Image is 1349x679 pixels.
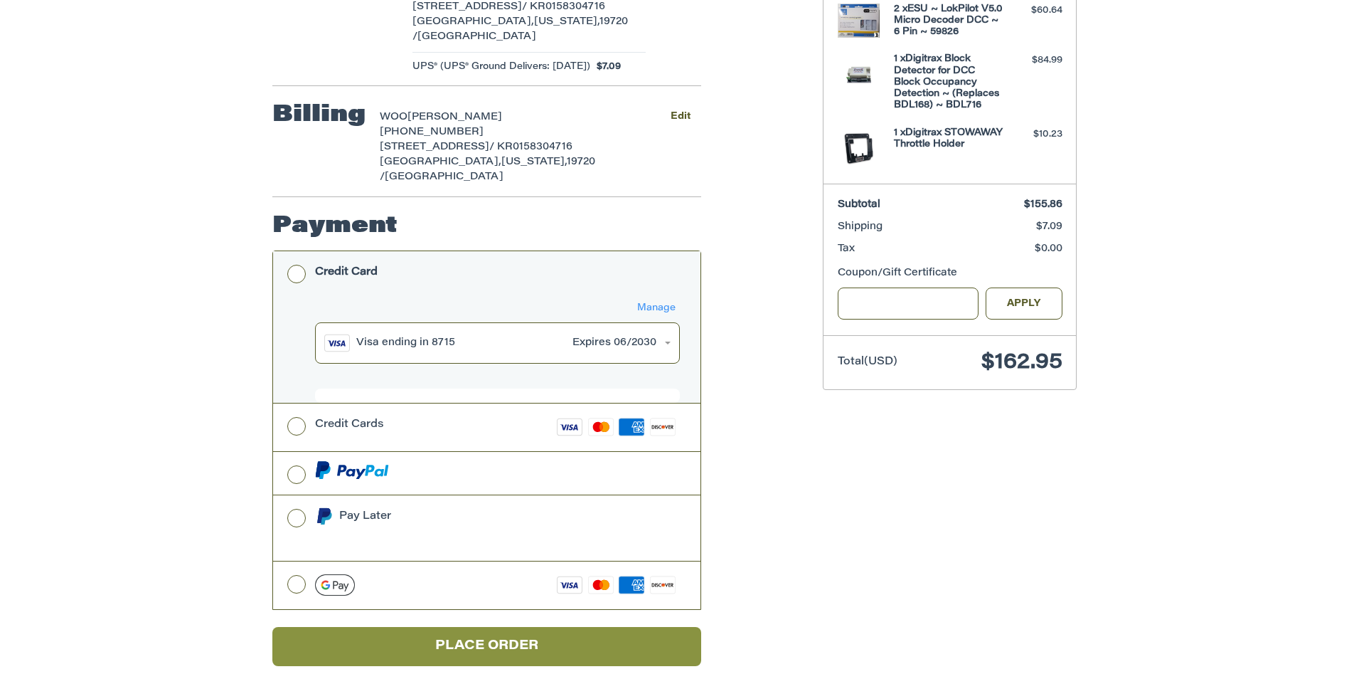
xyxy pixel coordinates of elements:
span: Tax [838,244,855,254]
span: Subtotal [838,200,880,210]
div: Visa ending in 8715 [356,336,565,351]
h4: 2 x ESU ~ LokPilot V5.0 Micro Decoder DCC ~ 6 Pin ~ 59826 [894,4,1003,38]
div: $60.64 [1006,4,1062,18]
button: Place Order [272,627,701,666]
button: Apply [986,288,1062,320]
img: Google Pay icon [315,574,355,596]
h4: 1 x Digitrax STOWAWAY Throttle Holder [894,127,1003,151]
span: [STREET_ADDRESS] [412,2,522,12]
span: UPS® (UPS® Ground Delivers: [DATE]) [412,60,590,74]
h4: 1 x Digitrax Block Detector for DCC Block Occupancy Detection ~ (Replaces BDL168) ~ BDL716 [894,53,1003,111]
span: [GEOGRAPHIC_DATA] [417,32,536,42]
span: [GEOGRAPHIC_DATA], [380,157,501,167]
button: Edit [659,107,701,127]
span: [GEOGRAPHIC_DATA], [412,17,534,27]
input: Gift Certificate or Coupon Code [838,288,979,320]
div: Pay Later [339,505,604,528]
div: Expires 06/2030 [572,336,656,351]
span: [US_STATE], [534,17,599,27]
span: Shipping [838,222,883,232]
span: [STREET_ADDRESS] [380,142,489,152]
span: [PHONE_NUMBER] [380,127,484,137]
span: Total (USD) [838,357,897,367]
div: $10.23 [1006,127,1062,142]
span: [GEOGRAPHIC_DATA] [385,172,503,182]
span: WOO [380,112,407,122]
span: $0.00 [1035,244,1062,254]
div: $84.99 [1006,53,1062,68]
img: PayPal icon [315,461,389,479]
span: $162.95 [981,352,1062,374]
div: Credit Card [315,260,378,284]
h2: Payment [272,212,398,241]
button: Manage [633,300,680,316]
span: 19720 / [380,157,595,182]
span: / KR0158304716 [522,2,605,12]
h2: Billing [272,101,366,130]
div: Credit Cards [315,413,384,436]
span: / KR0158304716 [489,142,572,152]
div: Coupon/Gift Certificate [838,266,1062,281]
iframe: PayPal Message 1 [315,530,605,542]
span: $7.09 [590,60,622,74]
span: $7.09 [1036,222,1062,232]
img: Pay Later icon [315,507,333,525]
span: [US_STATE], [501,157,567,167]
button: Visa ending in 8715Expires 06/2030 [315,322,680,364]
span: [PERSON_NAME] [407,112,502,122]
span: $155.86 [1024,200,1062,210]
